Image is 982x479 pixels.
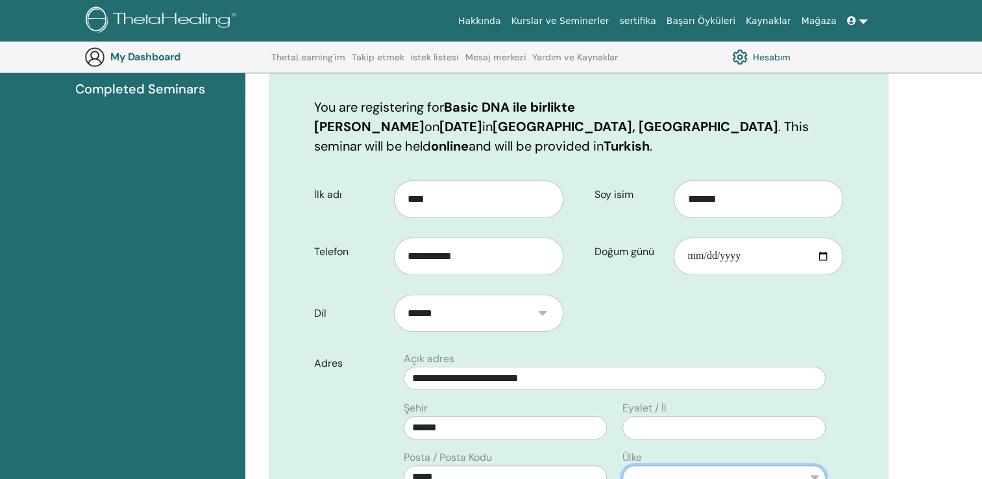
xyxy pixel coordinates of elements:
b: [GEOGRAPHIC_DATA], [GEOGRAPHIC_DATA] [493,118,778,135]
b: Basic DNA ile birlikte [PERSON_NAME] [314,99,575,135]
b: Turkish [604,138,650,154]
a: Kaynaklar [741,9,796,33]
img: generic-user-icon.jpg [84,47,105,68]
label: Doğum günü [585,239,674,264]
label: Ülke [622,450,642,465]
a: Kurslar ve Seminerler [506,9,614,33]
label: Açık adres [404,351,454,367]
a: istek listesi [410,52,459,73]
label: İlk adı [304,182,394,207]
label: Soy isim [585,182,674,207]
p: You are registering for on in . This seminar will be held and will be provided in . [314,97,843,156]
img: logo.png [86,6,241,36]
b: online [431,138,469,154]
a: Mesaj merkezi [465,52,526,73]
a: Hesabım [732,46,791,68]
label: Posta / Posta Kodu [404,450,492,465]
a: Hakkında [453,9,506,33]
img: cog.svg [732,46,748,68]
label: Telefon [304,239,394,264]
a: Takip etmek [352,52,404,73]
a: Mağaza [796,9,841,33]
a: sertifika [614,9,661,33]
a: Yardım ve Kaynaklar [532,52,618,73]
a: ThetaLearning'im [271,52,345,73]
span: Completed Seminars [75,79,205,99]
label: Dil [304,301,394,326]
label: Şehir [404,400,428,416]
label: Adres [304,351,396,376]
b: [DATE] [439,118,482,135]
label: Eyalet / İl [622,400,667,416]
a: Başarı Öyküleri [661,9,741,33]
h3: Kaydınızı Onaylayın [314,49,843,73]
h3: My Dashboard [110,51,240,63]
